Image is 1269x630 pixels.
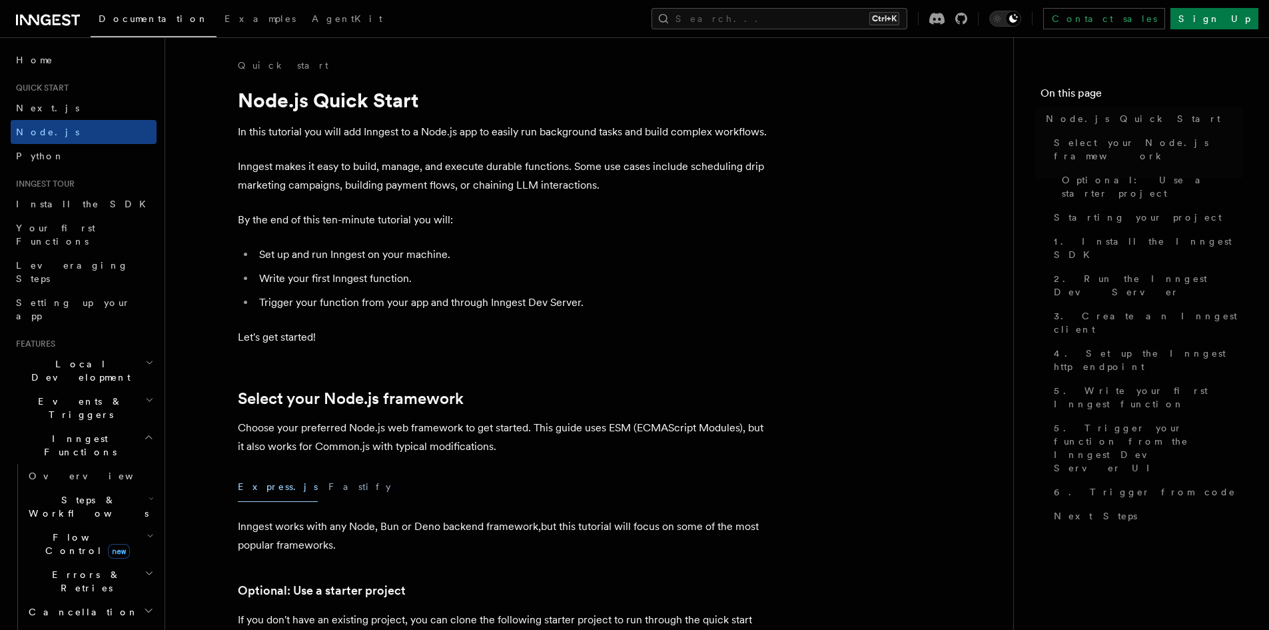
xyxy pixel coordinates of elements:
span: Features [11,339,55,349]
p: Let's get started! [238,328,771,347]
a: Node.js [11,120,157,144]
button: Cancellation [23,600,157,624]
a: Next Steps [1049,504,1242,528]
span: Next Steps [1054,509,1137,523]
button: Toggle dark mode [989,11,1021,27]
a: 5. Trigger your function from the Inngest Dev Server UI [1049,416,1242,480]
button: Inngest Functions [11,427,157,464]
button: Express.js [238,472,318,502]
button: Fastify [328,472,391,502]
a: Starting your project [1049,205,1242,229]
a: 4. Set up the Inngest http endpoint [1049,341,1242,379]
span: Cancellation [23,605,139,619]
span: Your first Functions [16,223,95,247]
span: Install the SDK [16,199,154,209]
span: Local Development [11,357,145,384]
span: Quick start [11,83,69,93]
h1: Node.js Quick Start [238,88,771,112]
span: 5. Write your first Inngest function [1054,384,1242,411]
a: Python [11,144,157,168]
a: Optional: Use a starter project [238,581,406,600]
a: 5. Write your first Inngest function [1049,379,1242,416]
span: 6. Trigger from code [1054,485,1236,499]
li: Write your first Inngest function. [255,269,771,288]
span: Inngest tour [11,179,75,189]
span: Home [16,53,53,67]
a: Next.js [11,96,157,120]
a: Quick start [238,59,328,72]
li: Set up and run Inngest on your machine. [255,245,771,264]
a: 2. Run the Inngest Dev Server [1049,267,1242,304]
span: Steps & Workflows [23,493,149,520]
span: 2. Run the Inngest Dev Server [1054,272,1242,299]
a: Your first Functions [11,216,157,253]
kbd: Ctrl+K [869,12,899,25]
span: Leveraging Steps [16,260,129,284]
a: Install the SDK [11,192,157,216]
span: Documentation [99,13,209,24]
a: Select your Node.js framework [1049,131,1242,168]
span: Inngest Functions [11,432,144,459]
a: AgentKit [304,4,390,36]
button: Local Development [11,352,157,389]
span: Python [16,151,65,161]
span: 5. Trigger your function from the Inngest Dev Server UI [1054,421,1242,475]
button: Errors & Retries [23,563,157,600]
span: Errors & Retries [23,568,145,595]
span: 3. Create an Inngest client [1054,309,1242,336]
a: Documentation [91,4,216,37]
h4: On this page [1041,85,1242,107]
a: Optional: Use a starter project [1057,168,1242,205]
p: Inngest works with any Node, Bun or Deno backend framework,but this tutorial will focus on some o... [238,517,771,555]
span: Node.js Quick Start [1046,112,1220,125]
span: Examples [224,13,296,24]
span: new [108,544,130,559]
p: By the end of this ten-minute tutorial you will: [238,211,771,229]
span: Flow Control [23,531,147,557]
a: Overview [23,464,157,488]
span: Starting your project [1054,211,1222,224]
button: Search...Ctrl+K [651,8,907,29]
span: Overview [29,471,166,481]
a: Contact sales [1043,8,1165,29]
span: Next.js [16,103,79,113]
button: Steps & Workflows [23,488,157,525]
a: Select your Node.js framework [238,389,464,408]
span: Setting up your app [16,297,131,321]
a: Home [11,48,157,72]
a: 3. Create an Inngest client [1049,304,1242,341]
span: 4. Set up the Inngest http endpoint [1054,347,1242,373]
button: Flow Controlnew [23,525,157,563]
span: Events & Triggers [11,395,145,421]
a: Leveraging Steps [11,253,157,291]
a: 1. Install the Inngest SDK [1049,229,1242,267]
span: Select your Node.js framework [1054,136,1242,163]
p: In this tutorial you will add Inngest to a Node.js app to easily run background tasks and build c... [238,123,771,141]
span: AgentKit [312,13,382,24]
a: Examples [216,4,304,36]
li: Trigger your function from your app and through Inngest Dev Server. [255,293,771,312]
p: Choose your preferred Node.js web framework to get started. This guide uses ESM (ECMAScript Modul... [238,419,771,456]
p: Inngest makes it easy to build, manage, and execute durable functions. Some use cases include sch... [238,157,771,195]
span: Optional: Use a starter project [1062,173,1242,200]
span: 1. Install the Inngest SDK [1054,235,1242,261]
a: Sign Up [1170,8,1258,29]
span: Node.js [16,127,79,137]
a: Setting up your app [11,291,157,328]
a: 6. Trigger from code [1049,480,1242,504]
a: Node.js Quick Start [1041,107,1242,131]
button: Events & Triggers [11,389,157,427]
